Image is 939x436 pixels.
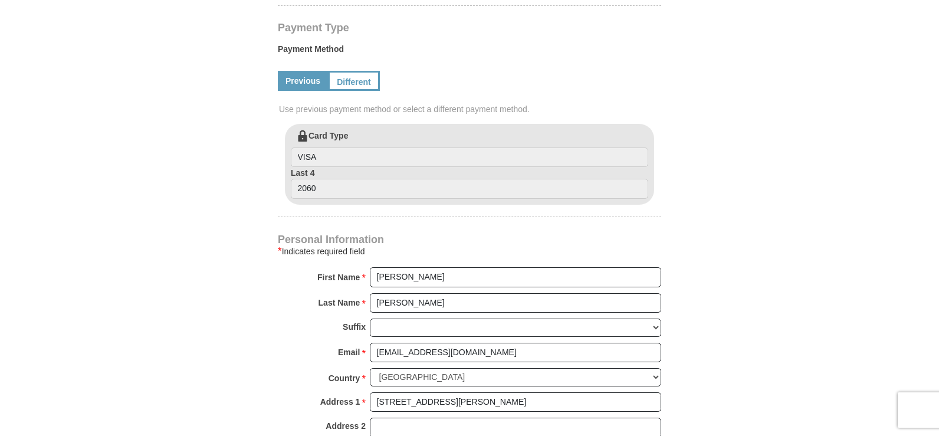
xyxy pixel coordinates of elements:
strong: Last Name [319,294,360,311]
h4: Payment Type [278,23,661,32]
strong: Address 2 [326,418,366,434]
input: Card Type [291,147,648,168]
input: Last 4 [291,179,648,199]
div: Indicates required field [278,244,661,258]
strong: Suffix [343,319,366,335]
label: Payment Method [278,43,661,61]
label: Card Type [291,130,648,168]
a: Previous [278,71,328,91]
strong: Address 1 [320,394,360,410]
a: Different [328,71,380,91]
h4: Personal Information [278,235,661,244]
strong: First Name [317,269,360,286]
span: Use previous payment method or select a different payment method. [279,103,662,115]
strong: Email [338,344,360,360]
label: Last 4 [291,167,648,199]
strong: Country [329,370,360,386]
